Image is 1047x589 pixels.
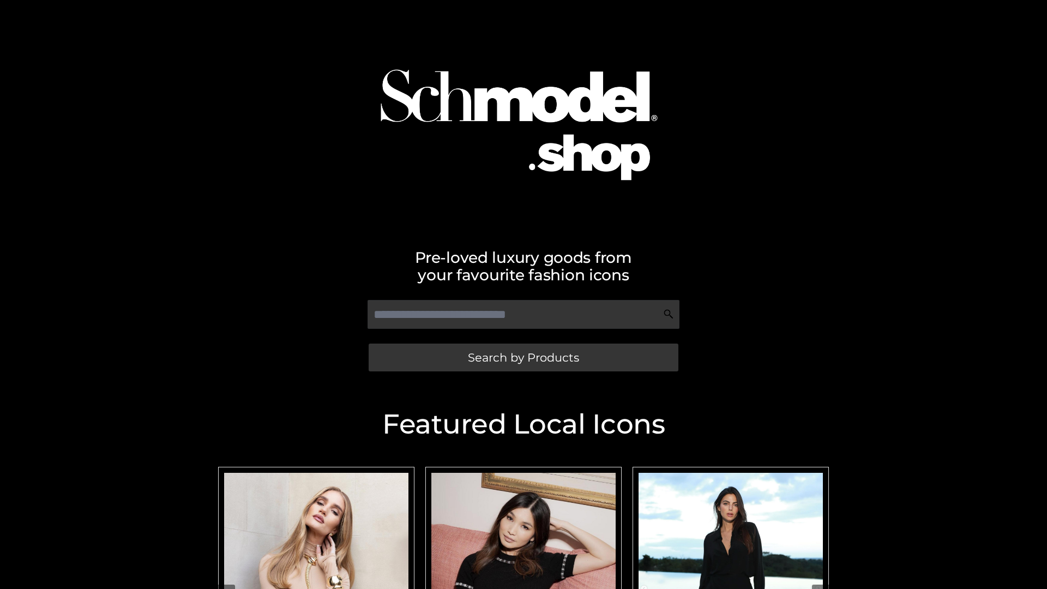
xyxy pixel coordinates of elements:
h2: Featured Local Icons​ [213,411,834,438]
img: Search Icon [663,309,674,320]
h2: Pre-loved luxury goods from your favourite fashion icons [213,249,834,284]
span: Search by Products [468,352,579,363]
a: Search by Products [369,344,678,371]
